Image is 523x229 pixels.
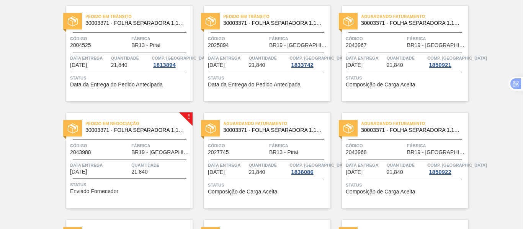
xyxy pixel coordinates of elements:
span: 30003371 - FOLHA SEPARADORA 1.175 mm x 980 mm; [223,127,324,133]
span: Código [70,142,129,149]
span: Código [70,35,129,42]
span: Fábrica [131,35,191,42]
span: 09/10/2025 [208,169,225,175]
a: Comp. [GEOGRAPHIC_DATA]1836086 [289,161,329,175]
span: Composição de Carga Aceita [208,189,277,195]
div: 1850921 [427,62,453,68]
span: Comp. Carga [427,54,487,62]
span: Status [208,74,329,82]
span: Enviado Fornecedor [70,188,118,194]
span: Composição de Carga Aceita [346,82,415,88]
span: 2004525 [70,42,91,48]
span: 2043967 [346,42,367,48]
span: 30003371 - FOLHA SEPARADORA 1.175 mm x 980 mm; [223,20,324,26]
span: 21,840 [249,62,265,68]
span: Aguardando Faturamento [361,13,468,20]
a: statusPedido em Trânsito30003371 - FOLHA SEPARADORA 1.175 mm x 980 mm;Código2025894FábricaBR19 - ... [193,6,330,101]
span: BR19 - Nova Rio [269,42,329,48]
span: Data entrega [70,161,129,169]
span: 30003371 - FOLHA SEPARADORA 1.175 mm x 980 mm; [361,20,462,26]
span: 2027745 [208,149,229,155]
span: Pedido em Trânsito [223,13,330,20]
a: !statusPedido em Negociação30003371 - FOLHA SEPARADORA 1.175 mm x 980 mm;Código2043988FábricaBR19... [55,113,193,208]
span: Quantidade [249,161,288,169]
span: BR19 - Nova Rio [407,149,466,155]
span: Status [70,74,191,82]
span: Status [70,181,191,188]
span: 30003371 - FOLHA SEPARADORA 1.175 mm x 980 mm; [85,20,186,26]
span: Pedido em Negociação [85,120,193,127]
img: status [206,123,216,133]
span: Código [208,35,267,42]
span: Composição de Carga Aceita [346,189,415,195]
img: status [343,16,353,26]
span: Pedido em Trânsito [85,13,193,20]
span: 21,840 [111,62,127,68]
span: 21,840 [387,169,403,175]
a: Comp. [GEOGRAPHIC_DATA]1850922 [427,161,466,175]
img: status [68,16,78,26]
span: 2043968 [346,149,367,155]
span: Código [346,142,405,149]
span: 10/10/2025 [346,169,363,175]
span: Status [346,181,466,189]
span: Status [208,181,329,189]
div: 1813894 [152,62,177,68]
span: Quantidade [131,161,191,169]
span: Data da Entrega do Pedido Antecipada [70,82,163,88]
span: Fábrica [269,142,329,149]
span: 30003371 - FOLHA SEPARADORA 1.175 mm x 980 mm; [361,127,462,133]
a: statusAguardando Faturamento30003371 - FOLHA SEPARADORA 1.175 mm x 980 mm;Código2043967FábricaBR1... [330,6,468,101]
div: 1836086 [289,169,315,175]
a: statusAguardando Faturamento30003371 - FOLHA SEPARADORA 1.175 mm x 980 mm;Código2043968FábricaBR1... [330,113,468,208]
span: Quantidade [249,54,288,62]
span: 01/10/2025 [70,62,87,68]
span: 30003371 - FOLHA SEPARADORA 1.175 mm x 980 mm; [85,127,186,133]
div: 1850922 [427,169,453,175]
span: Data entrega [208,54,247,62]
span: 21,840 [249,169,265,175]
span: Data da Entrega do Pedido Antecipada [208,82,301,88]
div: 1833742 [289,62,315,68]
img: status [206,16,216,26]
span: Quantidade [387,161,426,169]
span: Aguardando Faturamento [223,120,330,127]
span: Data entrega [346,54,385,62]
span: Fábrica [407,142,466,149]
span: 21,840 [131,169,148,175]
span: Comp. Carga [427,161,487,169]
span: Comp. Carga [289,54,349,62]
span: Status [346,74,466,82]
span: Código [208,142,267,149]
span: Comp. Carga [152,54,211,62]
span: Aguardando Faturamento [361,120,468,127]
span: 04/10/2025 [346,62,363,68]
span: Fábrica [269,35,329,42]
span: 21,840 [387,62,403,68]
span: BR13 - Piraí [131,42,160,48]
a: Comp. [GEOGRAPHIC_DATA]1813894 [152,54,191,68]
span: Fábrica [131,142,191,149]
a: Comp. [GEOGRAPHIC_DATA]1833742 [289,54,329,68]
span: Quantidade [387,54,426,62]
span: BR19 - Nova Rio [407,42,466,48]
img: status [343,123,353,133]
span: Data entrega [208,161,247,169]
span: 08/10/2025 [70,169,87,175]
span: 2025894 [208,42,229,48]
span: Código [346,35,405,42]
span: Quantidade [111,54,150,62]
img: status [68,123,78,133]
a: statusPedido em Trânsito30003371 - FOLHA SEPARADORA 1.175 mm x 980 mm;Código2004525FábricaBR13 - ... [55,6,193,101]
span: 02/10/2025 [208,62,225,68]
span: Fábrica [407,35,466,42]
a: Comp. [GEOGRAPHIC_DATA]1850921 [427,54,466,68]
span: Comp. Carga [289,161,349,169]
span: Data entrega [346,161,385,169]
span: BR13 - Piraí [269,149,298,155]
span: Data entrega [70,54,109,62]
a: statusAguardando Faturamento30003371 - FOLHA SEPARADORA 1.175 mm x 980 mm;Código2027745FábricaBR1... [193,113,330,208]
span: BR19 - Nova Rio [131,149,191,155]
span: 2043988 [70,149,91,155]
